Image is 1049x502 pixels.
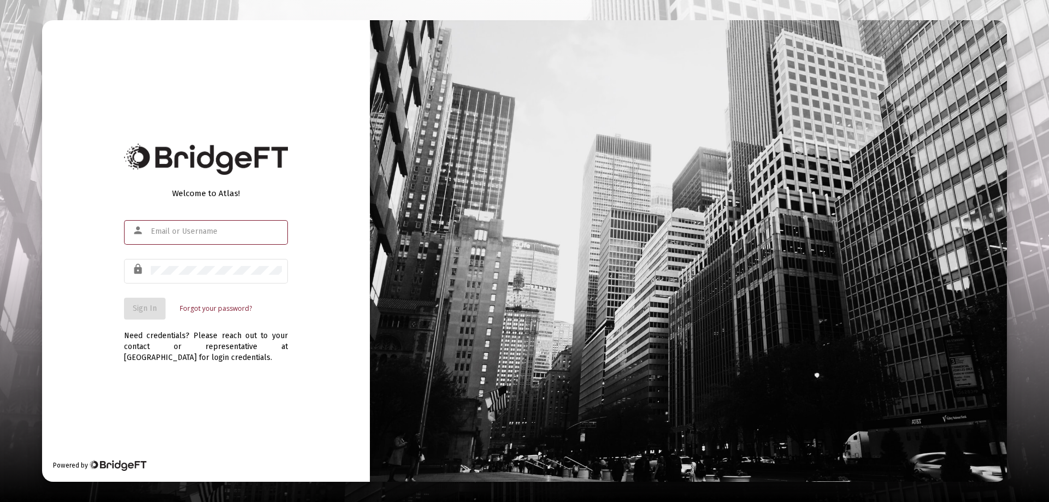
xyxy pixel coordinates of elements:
mat-icon: person [132,224,145,237]
div: Need credentials? Please reach out to your contact or representative at [GEOGRAPHIC_DATA] for log... [124,320,288,363]
img: Bridge Financial Technology Logo [124,144,288,175]
mat-icon: lock [132,263,145,276]
span: Sign In [133,304,157,313]
button: Sign In [124,298,166,320]
input: Email or Username [151,227,282,236]
div: Powered by [53,460,146,471]
div: Welcome to Atlas! [124,188,288,199]
img: Bridge Financial Technology Logo [89,460,146,471]
a: Forgot your password? [180,303,252,314]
